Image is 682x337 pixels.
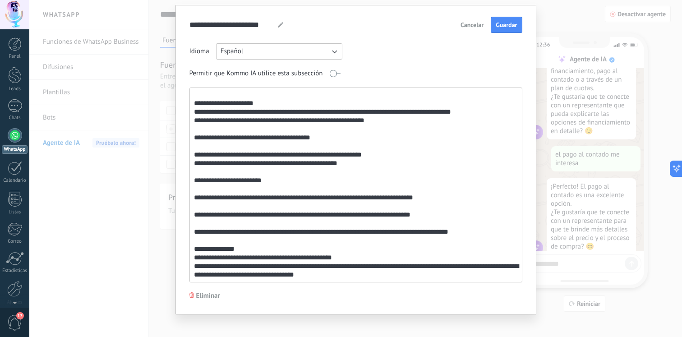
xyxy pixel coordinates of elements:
span: Español [221,47,244,56]
span: Cancelar [461,22,484,28]
div: Chats [2,115,28,121]
span: Eliminar [196,291,220,300]
button: Guardar [491,17,522,33]
button: Cancelar [456,18,488,32]
div: Leads [2,86,28,92]
span: Idioma [189,47,209,56]
span: 17 [16,312,24,319]
span: Guardar [496,22,517,28]
div: Estadísticas [2,268,28,274]
div: WhatsApp [2,145,28,154]
div: Listas [2,209,28,215]
button: Español [216,43,342,60]
div: Calendario [2,178,28,184]
div: Panel [2,54,28,60]
span: Permitir que Kommo IA utilice esta subsección [189,69,323,78]
div: Correo [2,239,28,245]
